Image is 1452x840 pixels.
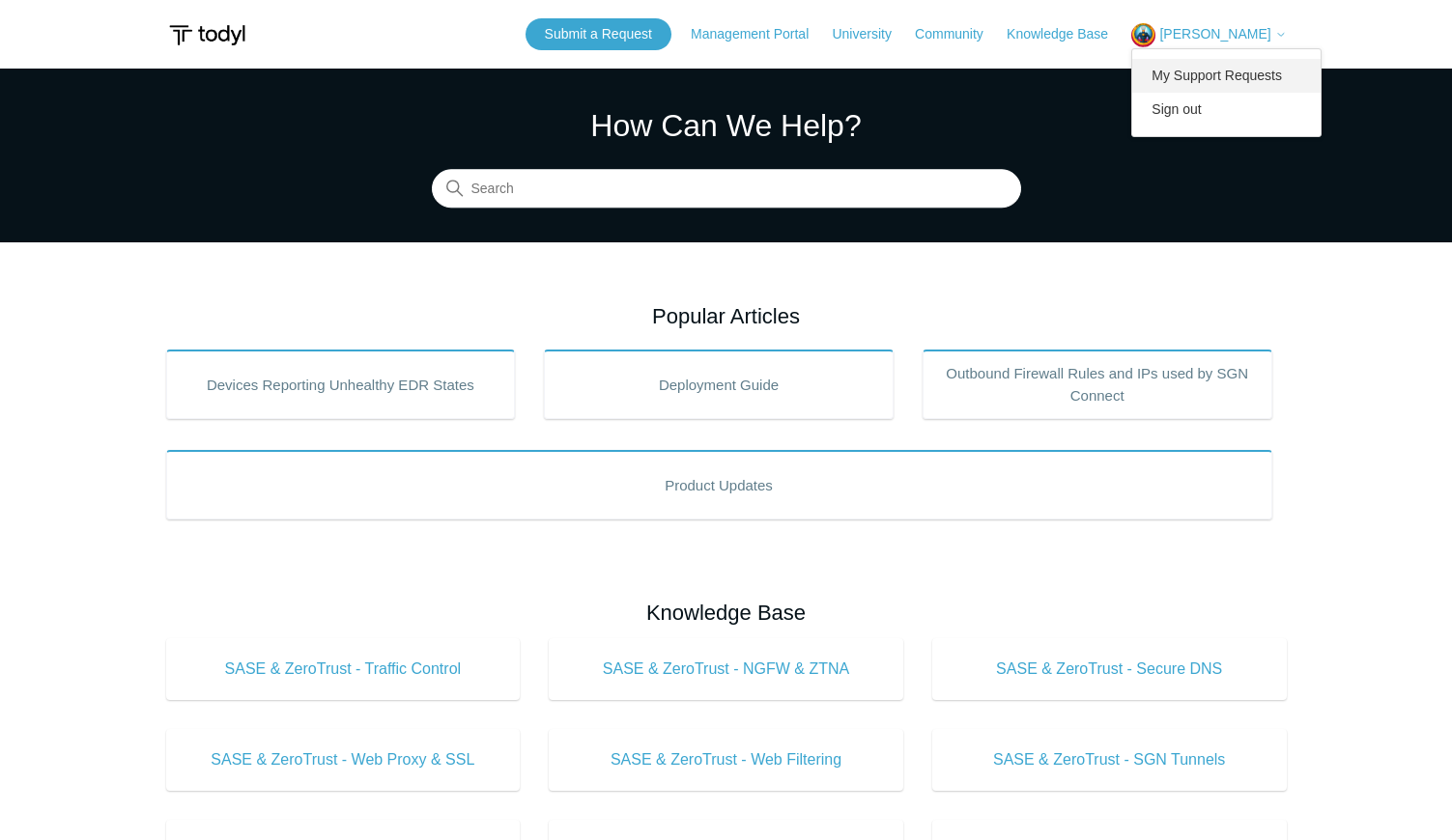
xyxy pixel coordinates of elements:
[549,729,903,791] a: SASE & ZeroTrust - Web Filtering
[1159,26,1270,42] span: [PERSON_NAME]
[932,729,1287,791] a: SASE & ZeroTrust - SGN Tunnels
[432,170,1021,209] input: Search
[544,350,894,419] a: Deployment Guide
[915,24,1003,44] a: Community
[166,450,1272,519] a: Product Updates
[961,748,1258,771] span: SASE & ZeroTrust - SGN Tunnels
[1132,59,1321,93] a: My Support Requests
[1007,24,1127,44] a: Knowledge Base
[691,24,828,44] a: Management Portal
[932,638,1287,700] a: SASE & ZeroTrust - Secure DNS
[195,658,492,681] span: SASE & ZeroTrust - Traffic Control
[166,597,1287,629] h2: Knowledge Base
[526,18,671,50] a: Submit a Request
[578,658,874,681] span: SASE & ZeroTrust - NGFW & ZTNA
[549,638,903,700] a: SASE & ZeroTrust - NGFW & ZTNA
[195,748,492,771] span: SASE & ZeroTrust - Web Proxy & SSL
[961,658,1258,681] span: SASE & ZeroTrust - Secure DNS
[1132,93,1321,126] a: Sign out
[166,17,248,53] img: Todyl Support Center Help Center home page
[166,300,1287,332] h2: Popular Articles
[166,350,516,419] a: Devices Reporting Unhealthy EDR States
[578,748,874,771] span: SASE & ZeroTrust - Web Filtering
[166,729,521,791] a: SASE & ZeroTrust - Web Proxy & SSL
[923,350,1272,419] a: Outbound Firewall Rules and IPs used by SGN Connect
[432,102,1021,149] h1: How Can We Help?
[832,24,910,44] a: University
[1131,23,1286,47] button: [PERSON_NAME]
[166,638,521,700] a: SASE & ZeroTrust - Traffic Control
